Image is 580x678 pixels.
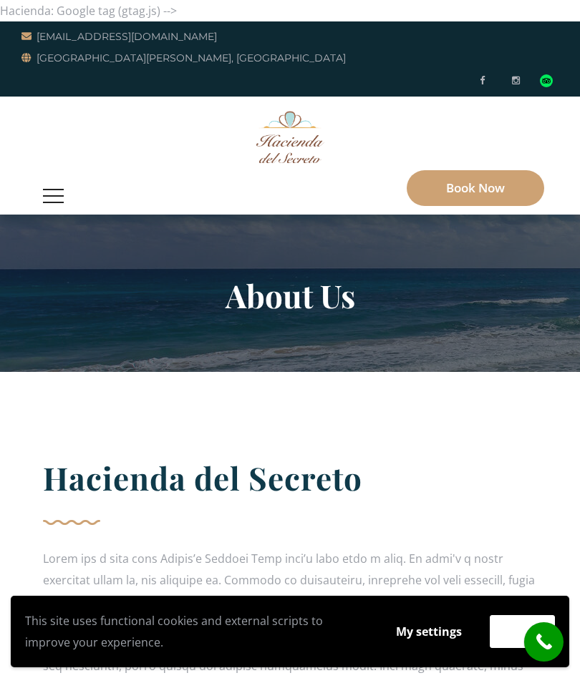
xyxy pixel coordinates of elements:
[528,626,560,658] i: call
[43,277,537,314] h2: About Us
[43,458,537,525] h2: Hacienda del Secreto
[407,170,544,206] a: Book Now
[21,49,346,67] a: [GEOGRAPHIC_DATA][PERSON_NAME], [GEOGRAPHIC_DATA]
[25,610,368,653] p: This site uses functional cookies and external scripts to improve your experience.
[524,622,564,662] a: call
[382,615,475,648] button: My settings
[540,74,553,87] div: Read traveler reviews on Tripadvisor
[540,74,553,87] img: Tripadvisor_logomark.svg
[490,615,555,649] button: Accept
[256,111,324,163] img: Awesome Logo
[21,28,217,45] a: [EMAIL_ADDRESS][DOMAIN_NAME]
